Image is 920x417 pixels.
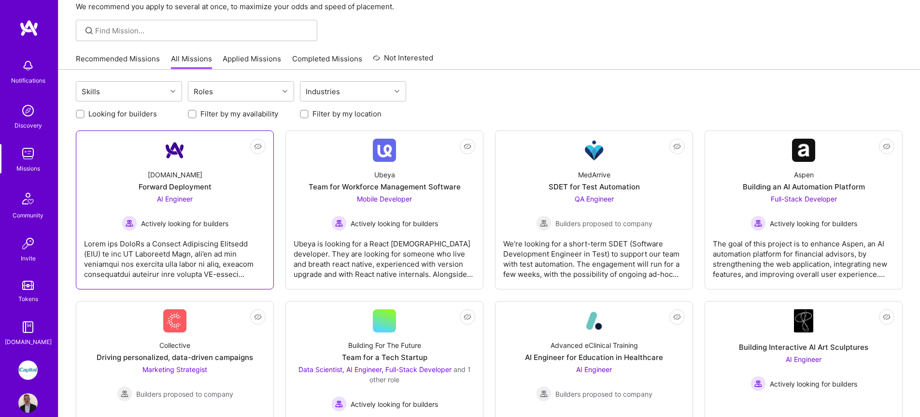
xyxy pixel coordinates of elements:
div: Lorem ips DoloRs a Consect Adipiscing Elitsedd (EIU) te inc UT Laboreetd Magn, ali’en ad min veni... [84,231,266,279]
a: Not Interested [373,52,433,70]
i: icon Chevron [283,89,287,94]
i: icon EyeClosed [464,143,471,150]
img: guide book [18,317,38,337]
a: Applied Missions [223,54,281,70]
img: Invite [18,234,38,253]
div: Skills [79,85,102,99]
i: icon Chevron [170,89,175,94]
img: logo [19,19,39,37]
div: MedArrive [578,170,610,180]
div: Building For The Future [348,340,421,350]
div: Community [13,210,43,220]
img: Company Logo [373,139,396,162]
span: Actively looking for builders [351,218,438,229]
img: Builders proposed to company [536,386,552,402]
img: Actively looking for builders [331,396,347,412]
div: Missions [16,163,40,173]
div: We’re looking for a short-term SDET (Software Development Engineer in Test) to support our team w... [503,231,685,279]
img: Company Logo [582,309,606,332]
div: Ubeya [374,170,395,180]
img: Company Logo [582,139,606,162]
i: icon EyeClosed [673,143,681,150]
a: Company LogoAspenBuilding an AI Automation PlatformFull-Stack Developer Actively looking for buil... [713,139,894,281]
div: Driving personalized, data-driven campaigns [97,352,253,362]
span: Actively looking for builders [770,379,857,389]
div: Building Interactive AI Art Sculptures [739,342,868,352]
label: Filter by my availability [200,109,278,119]
span: Full-Stack Developer [771,195,837,203]
span: Actively looking for builders [351,399,438,409]
div: Roles [191,85,215,99]
img: teamwork [18,144,38,163]
div: Advanced eClinical Training [551,340,638,350]
span: QA Engineer [575,195,614,203]
span: Marketing Strategist [142,365,207,374]
div: Notifications [11,75,45,86]
img: tokens [22,281,34,290]
a: iCapital: Building an Alternative Investment Marketplace [16,360,40,380]
i: icon Chevron [395,89,399,94]
i: icon EyeClosed [883,143,891,150]
img: Builders proposed to company [536,216,552,231]
img: Company Logo [163,309,186,332]
div: AI Engineer for Education in Healthcare [525,352,663,362]
img: Actively looking for builders [750,376,766,391]
a: Company Logo[DOMAIN_NAME]Forward DeploymentAI Engineer Actively looking for buildersActively look... [84,139,266,281]
span: Builders proposed to company [136,389,233,399]
div: Building an AI Automation Platform [743,182,865,192]
a: Company LogoMedArriveSDET for Test AutomationQA Engineer Builders proposed to companyBuilders pro... [503,139,685,281]
div: Aspen [794,170,814,180]
span: Actively looking for builders [770,218,857,229]
span: Data Scientist, AI Engineer, Full-Stack Developer [298,365,452,374]
div: Team for a Tech Startup [342,352,427,362]
img: Company Logo [792,139,815,162]
div: [DOMAIN_NAME] [148,170,202,180]
div: Invite [21,253,36,263]
a: Recommended Missions [76,54,160,70]
img: Company Logo [794,309,813,332]
label: Filter by my location [312,109,382,119]
div: The goal of this project is to enhance Aspen, an AI automation platform for financial advisors, b... [713,231,894,279]
img: Actively looking for builders [122,216,137,231]
a: User Avatar [16,393,40,413]
a: Company LogoUbeyaTeam for Workforce Management SoftwareMobile Developer Actively looking for buil... [294,139,475,281]
i: icon SearchGrey [84,25,95,36]
div: Ubeya is looking for a React [DEMOGRAPHIC_DATA] developer. They are looking for someone who live ... [294,231,475,279]
div: Collective [159,340,190,350]
img: User Avatar [18,393,38,413]
i: icon EyeClosed [254,313,262,321]
img: discovery [18,101,38,120]
span: AI Engineer [786,355,821,363]
div: Industries [303,85,342,99]
img: bell [18,56,38,75]
div: Tokens [18,294,38,304]
span: Actively looking for builders [141,218,228,229]
div: Forward Deployment [139,182,212,192]
div: [DOMAIN_NAME] [5,337,52,347]
label: Looking for builders [88,109,157,119]
i: icon EyeClosed [464,313,471,321]
span: Mobile Developer [357,195,412,203]
a: All Missions [171,54,212,70]
span: Builders proposed to company [555,218,652,229]
a: Completed Missions [292,54,362,70]
div: Discovery [14,120,42,130]
img: Company Logo [163,139,186,162]
i: icon EyeClosed [883,313,891,321]
img: Actively looking for builders [750,216,766,231]
input: Find Mission... [95,26,310,36]
div: Team for Workforce Management Software [309,182,461,192]
img: Community [16,187,40,210]
div: SDET for Test Automation [549,182,640,192]
span: AI Engineer [157,195,193,203]
img: iCapital: Building an Alternative Investment Marketplace [18,360,38,380]
span: AI Engineer [576,365,612,374]
img: Builders proposed to company [117,386,132,402]
i: icon EyeClosed [673,313,681,321]
span: Builders proposed to company [555,389,652,399]
i: icon EyeClosed [254,143,262,150]
img: Actively looking for builders [331,216,347,231]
